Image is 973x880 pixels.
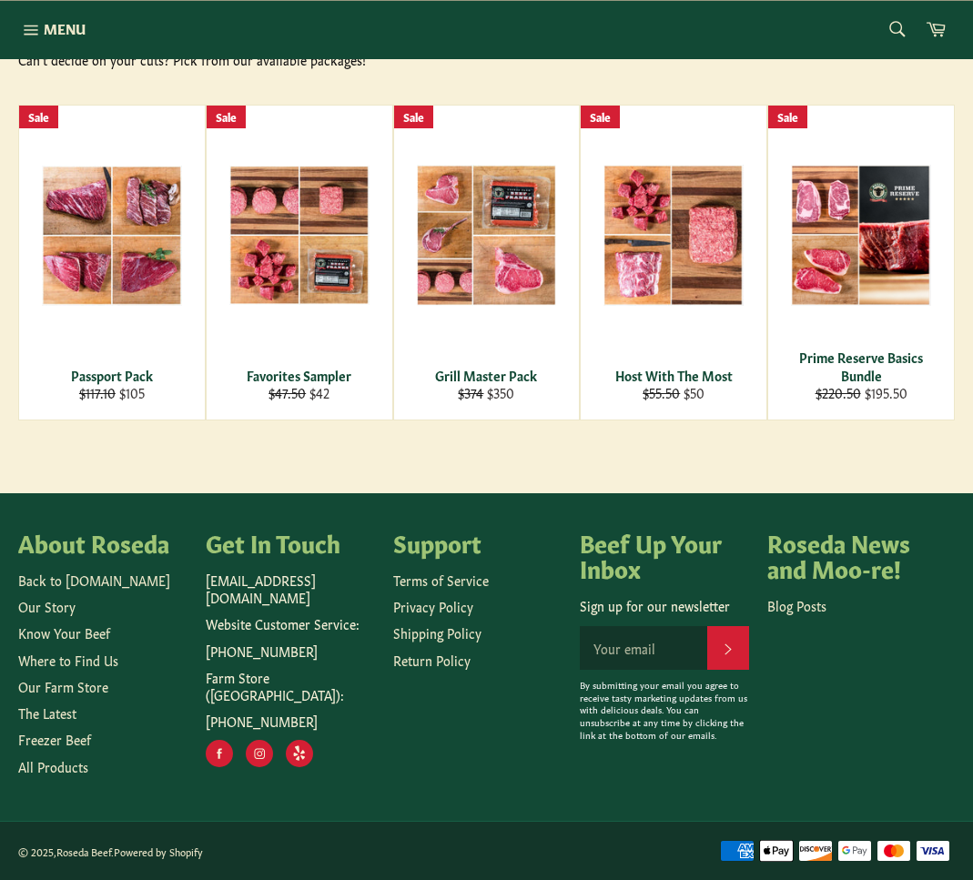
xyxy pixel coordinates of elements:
s: $220.50 [816,383,861,401]
img: Passport Pack [42,166,182,306]
a: The Latest [18,703,76,722]
a: Blog Posts [767,596,826,614]
p: By submitting your email you agree to receive tasty marketing updates from us with delicious deal... [580,679,749,742]
a: Passport Pack Passport Pack $117.10 $105 [18,105,206,420]
div: Sale [394,106,433,128]
img: Prime Reserve Basics Bundle [791,165,931,306]
p: Farm Store ([GEOGRAPHIC_DATA]): [206,669,375,704]
a: Our Story [18,597,76,615]
h4: Roseda News and Moo-re! [767,530,937,580]
div: Prime Reserve Basics Bundle [780,349,943,384]
s: $55.50 [643,383,680,401]
a: Powered by Shopify [114,845,203,858]
a: Terms of Service [393,571,489,589]
a: Host With The Most Host With The Most $55.50 $50 [580,105,767,420]
div: Host With The Most [593,367,755,384]
a: Return Policy [393,651,471,669]
a: Privacy Policy [393,597,473,615]
input: Your email [580,626,707,670]
a: Back to [DOMAIN_NAME] [18,571,170,589]
div: Can't decide on your cuts? Pick from our available packages! [18,51,487,68]
img: Grill Master Pack [417,165,557,306]
div: $195.50 [780,384,943,401]
p: [PHONE_NUMBER] [206,642,375,660]
p: Website Customer Service: [206,615,375,632]
a: Prime Reserve Basics Bundle Prime Reserve Basics Bundle $220.50 $195.50 [767,105,955,420]
div: $105 [31,384,194,401]
div: Sale [19,106,58,128]
h4: Beef Up Your Inbox [580,530,749,580]
div: Grill Master Pack [405,367,568,384]
h4: About Roseda [18,530,188,555]
a: Roseda Beef [56,845,111,858]
p: [PHONE_NUMBER] [206,713,375,730]
a: Shipping Policy [393,623,481,642]
div: $50 [593,384,755,401]
s: $47.50 [269,383,306,401]
s: $117.10 [79,383,116,401]
div: Sale [207,106,246,128]
a: All Products [18,757,88,775]
a: Grill Master Pack Grill Master Pack $374 $350 [393,105,581,420]
div: $350 [405,384,568,401]
p: [EMAIL_ADDRESS][DOMAIN_NAME] [206,571,375,607]
img: Favorites Sampler [229,166,370,305]
s: $374 [458,383,483,401]
div: Passport Pack [31,367,194,384]
div: Favorites Sampler [218,367,380,384]
a: Favorites Sampler Favorites Sampler $47.50 $42 [206,105,393,420]
h4: Get In Touch [206,530,375,555]
h4: Support [393,530,563,555]
a: Our Farm Store [18,677,108,695]
a: Freezer Beef [18,730,91,748]
div: Sale [581,106,620,128]
span: Menu [44,19,86,38]
div: $42 [218,384,380,401]
img: Host With The Most [603,165,744,306]
a: Know Your Beef [18,623,110,642]
div: Sale [768,106,807,128]
small: © 2025, . [18,845,203,858]
p: Sign up for our newsletter [580,597,749,614]
a: Where to Find Us [18,651,118,669]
